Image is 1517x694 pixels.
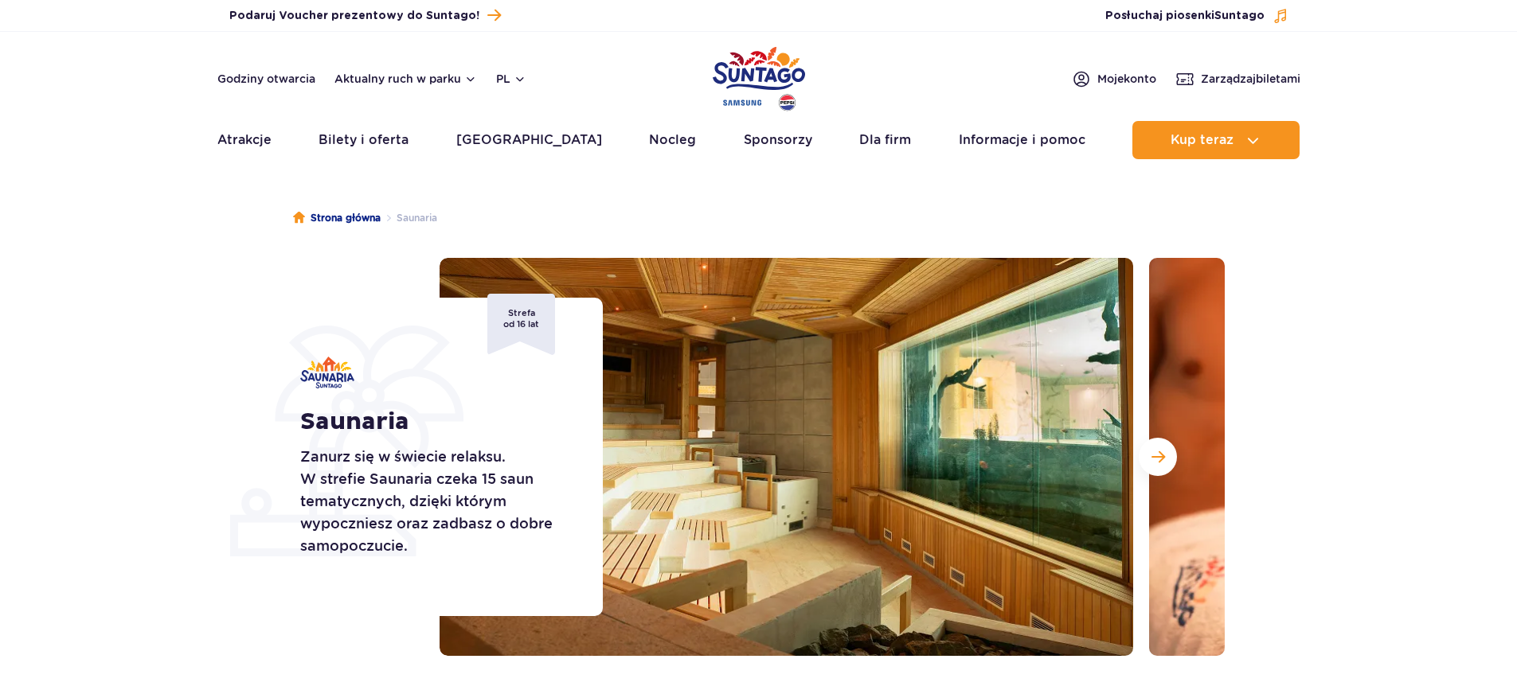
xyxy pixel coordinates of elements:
span: Podaruj Voucher prezentowy do Suntago! [229,8,479,24]
button: Kup teraz [1132,121,1300,159]
span: Suntago [1214,10,1265,21]
span: Moje konto [1097,71,1156,87]
a: Sponsorzy [744,121,812,159]
button: Następny slajd [1139,438,1177,476]
a: Informacje i pomoc [959,121,1085,159]
a: Park of Poland [713,40,805,113]
span: Kup teraz [1171,133,1234,147]
button: Aktualny ruch w parku [334,72,477,85]
a: Dla firm [859,121,911,159]
a: Zarządzajbiletami [1175,69,1300,88]
a: Bilety i oferta [319,121,409,159]
a: Mojekonto [1072,69,1156,88]
li: Saunaria [381,210,437,226]
a: [GEOGRAPHIC_DATA] [456,121,602,159]
a: Godziny otwarcia [217,71,315,87]
img: Saunaria [300,357,354,388]
button: Posłuchaj piosenkiSuntago [1105,8,1288,24]
a: Nocleg [649,121,696,159]
h1: Saunaria [300,407,567,436]
span: Zarządzaj biletami [1201,71,1300,87]
button: pl [496,71,526,87]
p: Zanurz się w świecie relaksu. W strefie Saunaria czeka 15 saun tematycznych, dzięki którym wypocz... [300,446,567,557]
a: Atrakcje [217,121,272,159]
a: Strona główna [293,210,381,226]
a: Podaruj Voucher prezentowy do Suntago! [229,5,501,26]
span: Posłuchaj piosenki [1105,8,1265,24]
div: Strefa od 16 lat [487,294,555,355]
